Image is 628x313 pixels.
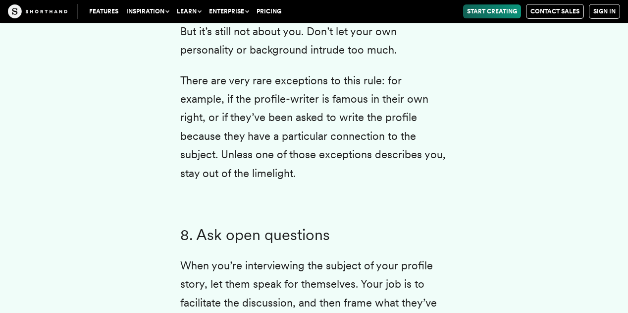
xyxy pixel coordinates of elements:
a: Start Creating [463,4,521,18]
a: Sign in [589,4,620,19]
img: The Craft [8,4,67,18]
a: Contact Sales [526,4,584,19]
h3: 8. Ask open questions [180,226,448,245]
button: Inspiration [122,4,173,18]
button: Enterprise [205,4,253,18]
p: But it’s still not about you. Don’t let your own personality or background intrude too much. [180,22,448,60]
p: There are very rare exceptions to this rule: for example, if the profile-writer is famous in thei... [180,71,448,183]
button: Learn [173,4,205,18]
a: Features [85,4,122,18]
a: Pricing [253,4,285,18]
